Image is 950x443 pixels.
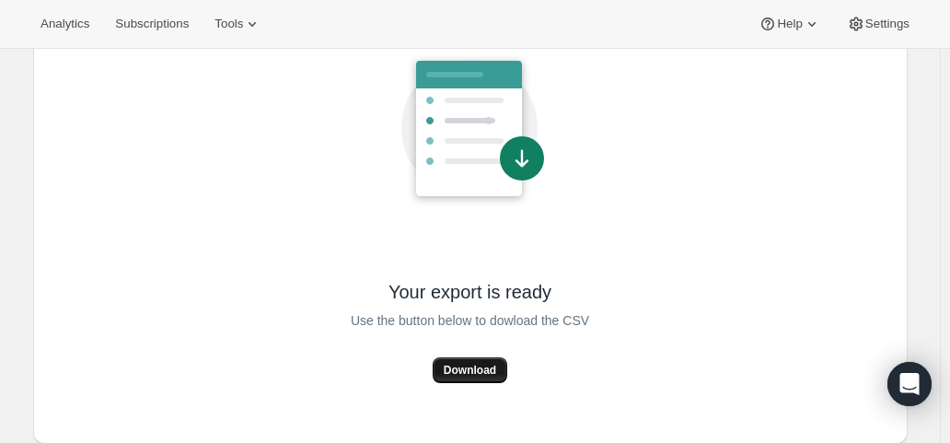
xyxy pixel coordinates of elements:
span: Your export is ready [388,280,551,304]
span: Settings [865,17,909,31]
span: Analytics [41,17,89,31]
button: Subscriptions [104,11,200,37]
span: Use the button below to dowload the CSV [351,309,589,332]
span: Download [444,363,496,378]
button: Analytics [29,11,100,37]
button: Settings [836,11,921,37]
span: Tools [214,17,243,31]
span: Help [777,17,802,31]
button: Tools [203,11,272,37]
button: Download [433,357,507,383]
button: Help [747,11,831,37]
div: Open Intercom Messenger [887,362,932,406]
span: Subscriptions [115,17,189,31]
